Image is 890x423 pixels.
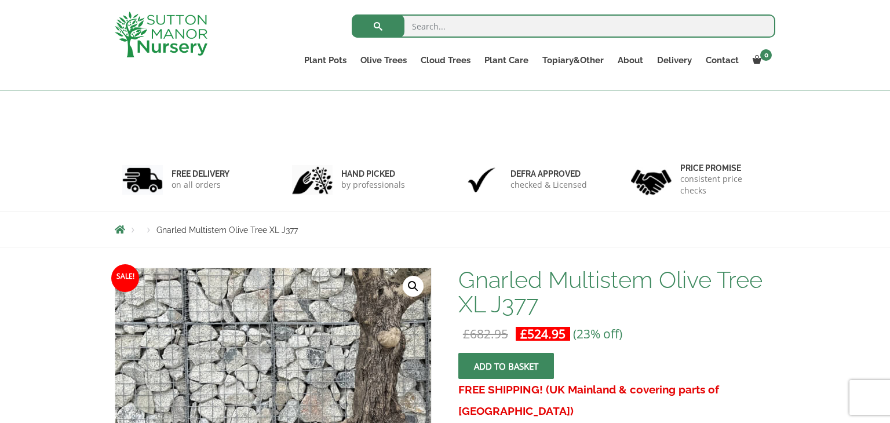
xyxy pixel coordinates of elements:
h6: Defra approved [510,169,587,179]
span: Sale! [111,264,139,292]
p: by professionals [341,179,405,191]
span: £ [520,326,527,342]
a: Delivery [650,52,699,68]
a: About [611,52,650,68]
a: Topiary&Other [535,52,611,68]
p: on all orders [172,179,229,191]
img: 2.jpg [292,165,333,195]
a: Olive Trees [353,52,414,68]
p: checked & Licensed [510,179,587,191]
span: £ [463,326,470,342]
input: Search... [352,14,775,38]
a: Plant Pots [297,52,353,68]
img: 3.jpg [461,165,502,195]
a: Contact [699,52,746,68]
a: View full-screen image gallery [403,276,424,297]
a: Plant Care [477,52,535,68]
img: logo [115,12,207,57]
span: (23% off) [573,326,622,342]
p: consistent price checks [680,173,768,196]
nav: Breadcrumbs [115,225,775,234]
h6: Price promise [680,163,768,173]
h1: Gnarled Multistem Olive Tree XL J377 [458,268,775,316]
h6: hand picked [341,169,405,179]
a: 0 [746,52,775,68]
bdi: 524.95 [520,326,566,342]
img: 4.jpg [631,162,672,198]
span: Gnarled Multistem Olive Tree XL J377 [156,225,298,235]
button: Add to basket [458,353,554,379]
a: Cloud Trees [414,52,477,68]
bdi: 682.95 [463,326,508,342]
span: 0 [760,49,772,61]
h3: FREE SHIPPING! (UK Mainland & covering parts of [GEOGRAPHIC_DATA]) [458,379,775,422]
h6: FREE DELIVERY [172,169,229,179]
img: 1.jpg [122,165,163,195]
